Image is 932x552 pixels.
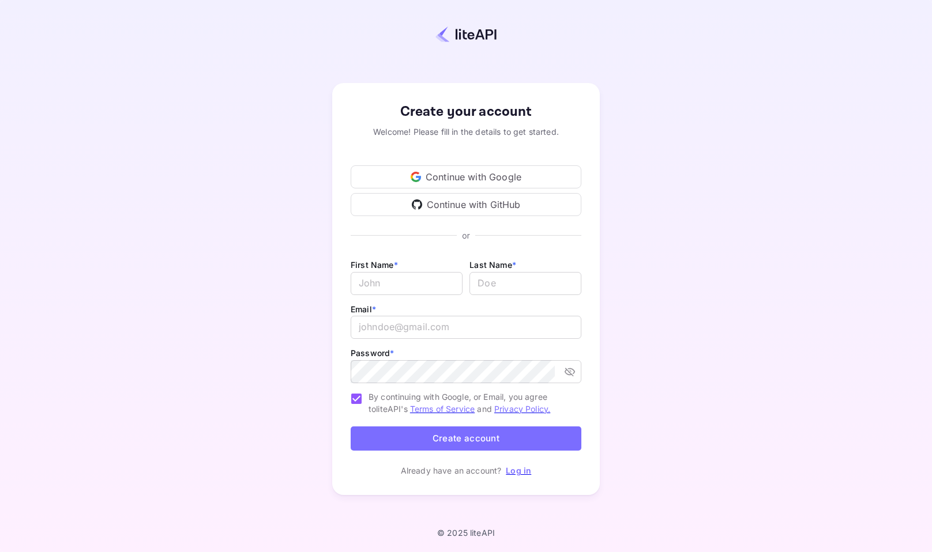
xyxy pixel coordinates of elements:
label: Last Name [469,260,516,270]
label: Email [351,304,376,314]
div: Continue with GitHub [351,193,581,216]
div: Create your account [351,101,581,122]
a: Log in [506,466,531,475]
button: toggle password visibility [559,361,580,382]
a: Privacy Policy. [494,404,550,414]
img: liteapi [435,26,497,43]
p: © 2025 liteAPI [437,528,495,538]
span: By continuing with Google, or Email, you agree to liteAPI's and [369,391,572,415]
label: Password [351,348,394,358]
a: Terms of Service [410,404,475,414]
div: Continue with Google [351,165,581,188]
input: johndoe@gmail.com [351,316,581,339]
div: Welcome! Please fill in the details to get started. [351,126,581,138]
p: Already have an account? [401,464,502,477]
input: John [351,272,463,295]
button: Create account [351,426,581,451]
input: Doe [469,272,581,295]
label: First Name [351,260,398,270]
